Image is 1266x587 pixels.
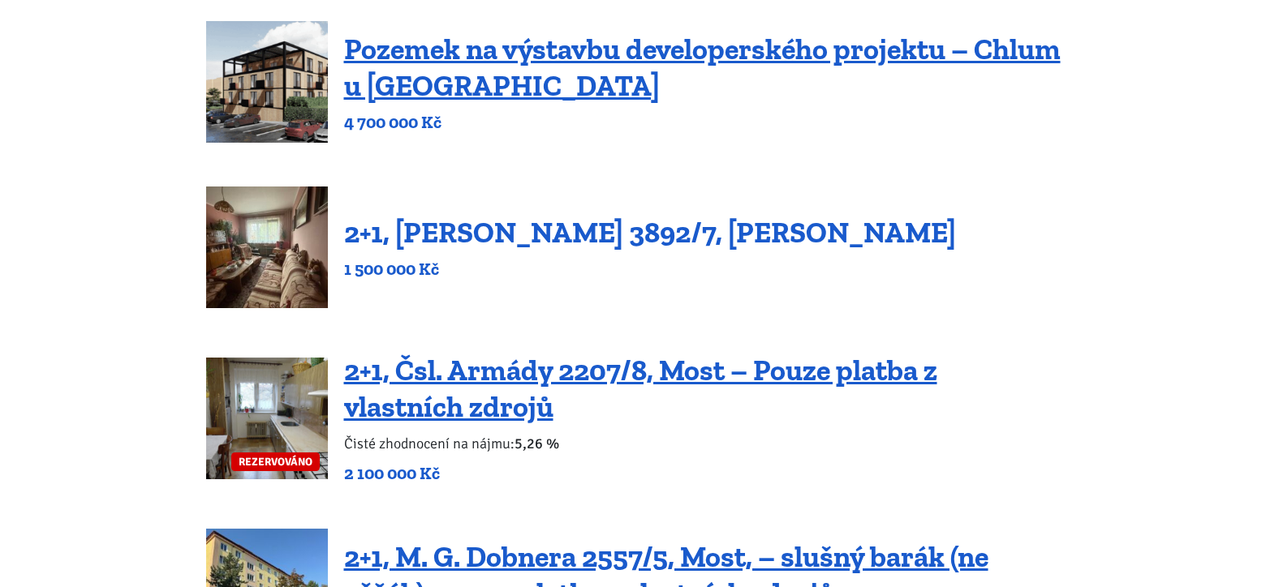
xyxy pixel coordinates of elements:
a: 2+1, [PERSON_NAME] 3892/7, [PERSON_NAME] [344,215,956,250]
span: REZERVOVÁNO [231,452,320,471]
p: 2 100 000 Kč [344,462,1061,485]
p: Čisté zhodnocení na nájmu: [344,432,1061,455]
a: Pozemek na výstavbu developerského projektu – Chlum u [GEOGRAPHIC_DATA] [344,32,1061,103]
b: 5,26 % [515,435,559,452]
p: 4 700 000 Kč [344,111,1061,134]
a: REZERVOVÁNO [206,358,328,479]
a: 2+1, Čsl. Armády 2207/8, Most – Pouze platba z vlastních zdrojů [344,353,937,424]
p: 1 500 000 Kč [344,258,956,281]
